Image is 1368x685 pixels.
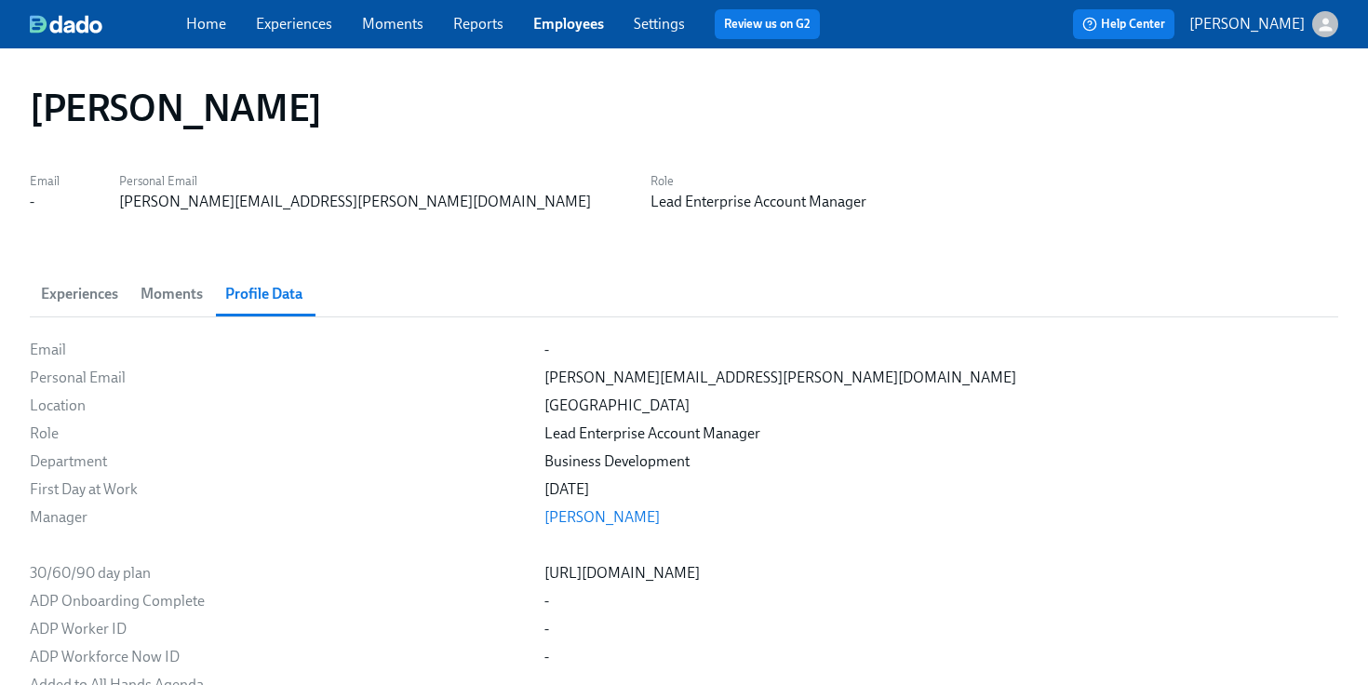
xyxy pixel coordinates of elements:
[715,9,820,39] button: Review us on G2
[141,281,203,307] span: Moments
[30,340,530,360] div: Email
[1073,9,1174,39] button: Help Center
[1189,11,1338,37] button: [PERSON_NAME]
[30,647,530,667] div: ADP Workforce Now ID
[544,396,690,416] div: [GEOGRAPHIC_DATA]
[30,507,530,528] div: Manager
[30,171,60,192] label: Email
[30,591,530,611] div: ADP Onboarding Complete
[1082,15,1165,34] span: Help Center
[186,15,226,33] a: Home
[544,647,549,667] div: -
[544,423,760,444] div: Lead Enterprise Account Manager
[724,15,811,34] a: Review us on G2
[30,451,530,472] div: Department
[30,563,530,584] div: 30/60/90 day plan
[544,451,690,472] div: Business Development
[544,619,549,639] div: -
[119,192,591,212] div: [PERSON_NAME][EMAIL_ADDRESS][PERSON_NAME][DOMAIN_NAME]
[544,563,700,584] div: [URL][DOMAIN_NAME]
[634,15,685,33] a: Settings
[533,15,604,33] a: Employees
[30,86,322,130] h1: [PERSON_NAME]
[544,535,1338,556] div: ​
[41,281,118,307] span: Experiences
[544,508,660,526] a: [PERSON_NAME]
[30,192,34,212] div: -
[30,15,102,34] img: dado
[225,281,302,307] span: Profile Data
[650,171,866,192] label: Role
[119,171,591,192] label: Personal Email
[362,15,423,33] a: Moments
[30,15,186,34] a: dado
[650,192,866,212] div: Lead Enterprise Account Manager
[1189,14,1305,34] p: [PERSON_NAME]
[544,368,1016,388] div: [PERSON_NAME][EMAIL_ADDRESS][PERSON_NAME][DOMAIN_NAME]
[544,591,549,611] div: -
[544,479,589,500] div: [DATE]
[30,396,530,416] div: Location
[453,15,503,33] a: Reports
[30,423,530,444] div: Role
[30,368,530,388] div: Personal Email
[544,340,549,360] div: -
[30,479,530,500] div: First Day at Work
[256,15,332,33] a: Experiences
[30,619,530,639] div: ADP Worker ID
